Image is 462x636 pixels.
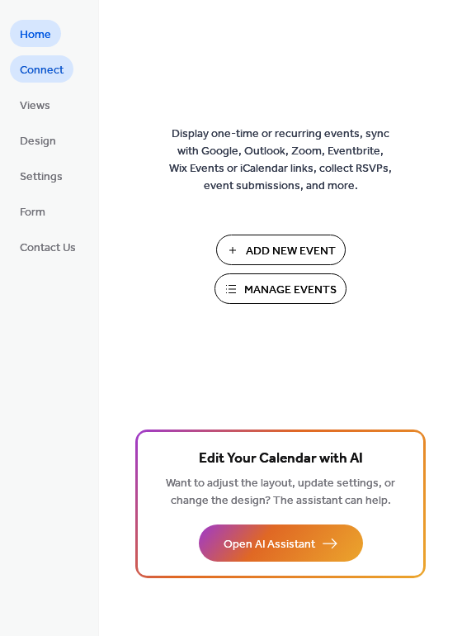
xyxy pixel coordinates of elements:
a: Views [10,91,60,118]
span: Form [20,204,45,221]
span: Display one-time or recurring events, sync with Google, Outlook, Zoom, Eventbrite, Wix Events or ... [169,126,392,195]
span: Contact Us [20,240,76,257]
a: Home [10,20,61,47]
span: Connect [20,62,64,79]
span: Views [20,97,50,115]
a: Connect [10,55,73,83]
a: Settings [10,162,73,189]
button: Open AI Assistant [199,524,363,562]
span: Manage Events [244,282,337,299]
span: Settings [20,168,63,186]
span: Want to adjust the layout, update settings, or change the design? The assistant can help. [166,472,395,512]
button: Add New Event [216,235,346,265]
a: Design [10,126,66,154]
span: Home [20,26,51,44]
a: Form [10,197,55,225]
span: Edit Your Calendar with AI [199,448,363,471]
span: Design [20,133,56,150]
span: Add New Event [246,243,336,260]
a: Contact Us [10,233,86,260]
span: Open AI Assistant [224,536,315,553]
button: Manage Events [214,273,346,304]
